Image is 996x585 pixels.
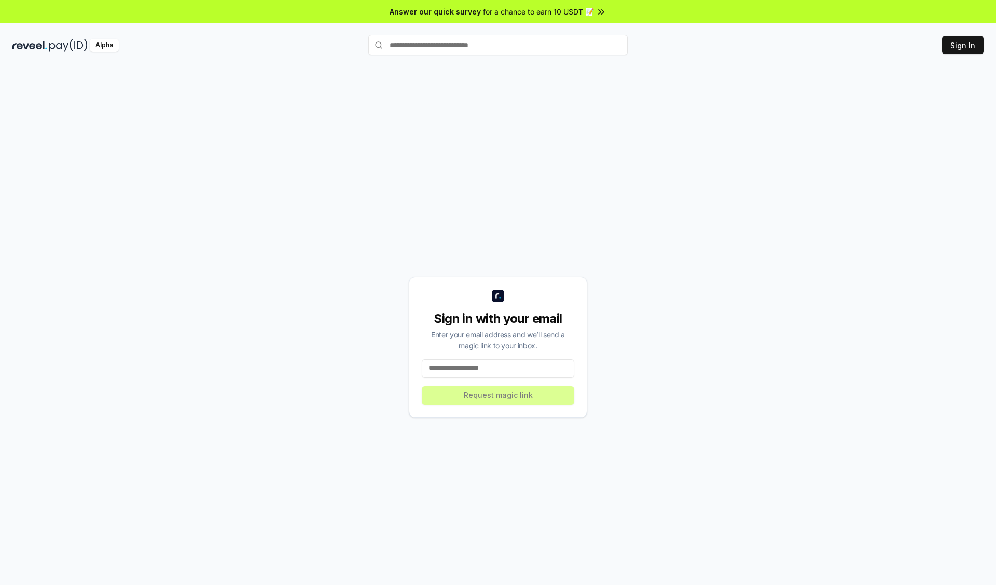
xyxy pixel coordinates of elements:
div: Enter your email address and we’ll send a magic link to your inbox. [422,329,574,351]
img: logo_small [492,290,504,302]
img: pay_id [49,39,88,52]
div: Sign in with your email [422,310,574,327]
span: for a chance to earn 10 USDT 📝 [483,6,594,17]
span: Answer our quick survey [390,6,481,17]
div: Alpha [90,39,119,52]
button: Sign In [942,36,984,54]
img: reveel_dark [12,39,47,52]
